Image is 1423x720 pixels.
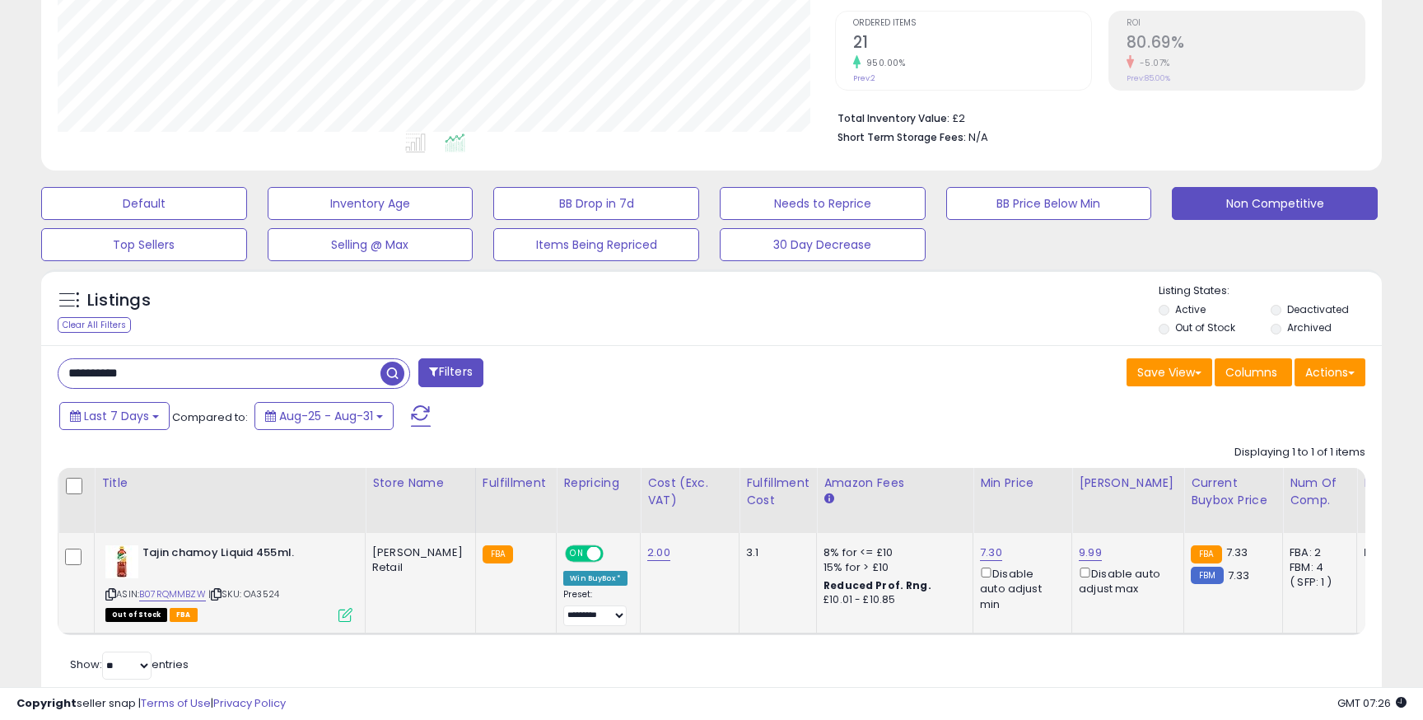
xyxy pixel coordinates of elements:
[837,130,966,144] b: Short Term Storage Fees:
[172,409,248,425] span: Compared to:
[70,657,189,672] span: Show: entries
[1191,545,1221,563] small: FBA
[1127,73,1170,83] small: Prev: 85.00%
[279,408,373,424] span: Aug-25 - Aug-31
[59,402,170,430] button: Last 7 Days
[493,228,699,261] button: Items Being Repriced
[853,33,1091,55] h2: 21
[1127,33,1365,55] h2: 80.69%
[84,408,149,424] span: Last 7 Days
[372,475,469,492] div: Store Name
[563,589,628,626] div: Preset:
[1127,358,1212,386] button: Save View
[563,475,633,492] div: Repricing
[1159,283,1381,299] p: Listing States:
[1337,695,1407,711] span: 2025-09-8 07:26 GMT
[101,475,358,492] div: Title
[170,608,198,622] span: FBA
[16,695,77,711] strong: Copyright
[1191,475,1276,509] div: Current Buybox Price
[1287,320,1332,334] label: Archived
[746,475,809,509] div: Fulfillment Cost
[1225,364,1277,381] span: Columns
[946,187,1152,220] button: BB Price Below Min
[1295,358,1365,386] button: Actions
[861,57,906,69] small: 950.00%
[980,545,1002,561] a: 7.30
[1290,575,1344,590] div: ( SFP: 1 )
[1290,475,1350,509] div: Num of Comp.
[720,228,926,261] button: 30 Day Decrease
[213,695,286,711] a: Privacy Policy
[980,564,1059,612] div: Disable auto adjust min
[105,545,352,620] div: ASIN:
[823,492,833,507] small: Amazon Fees.
[720,187,926,220] button: Needs to Reprice
[1127,19,1365,28] span: ROI
[1134,57,1170,69] small: -5.07%
[105,545,138,578] img: 31YUQTE4+SL._SL40_.jpg
[853,73,875,83] small: Prev: 2
[601,547,628,561] span: OFF
[823,593,960,607] div: £10.01 - £10.85
[58,317,131,333] div: Clear All Filters
[1290,545,1344,560] div: FBA: 2
[418,358,483,387] button: Filters
[493,187,699,220] button: BB Drop in 7d
[141,695,211,711] a: Terms of Use
[1287,302,1349,316] label: Deactivated
[41,187,247,220] button: Default
[87,289,151,312] h5: Listings
[647,545,670,561] a: 2.00
[1226,545,1248,560] span: 7.33
[1079,545,1102,561] a: 9.99
[483,545,513,563] small: FBA
[1191,567,1223,584] small: FBM
[16,696,286,712] div: seller snap | |
[968,129,988,145] span: N/A
[1172,187,1378,220] button: Non Competitive
[567,547,587,561] span: ON
[1234,445,1365,461] div: Displaying 1 to 1 of 1 items
[837,107,1353,127] li: £2
[139,587,206,601] a: B07RQMMBZW
[1215,358,1292,386] button: Columns
[746,545,804,560] div: 3.1
[1290,560,1344,575] div: FBM: 4
[1175,302,1206,316] label: Active
[1079,564,1171,596] div: Disable auto adjust max
[823,578,931,592] b: Reduced Prof. Rng.
[372,545,463,575] div: [PERSON_NAME] Retail
[483,475,549,492] div: Fulfillment
[823,545,960,560] div: 8% for <= £10
[853,19,1091,28] span: Ordered Items
[268,228,474,261] button: Selling @ Max
[647,475,732,509] div: Cost (Exc. VAT)
[1228,568,1250,583] span: 7.33
[105,608,167,622] span: All listings that are currently out of stock and unavailable for purchase on Amazon
[1175,320,1235,334] label: Out of Stock
[208,587,279,601] span: | SKU: OA3524
[268,187,474,220] button: Inventory Age
[41,228,247,261] button: Top Sellers
[563,571,628,586] div: Win BuyBox *
[1079,475,1177,492] div: [PERSON_NAME]
[823,560,960,575] div: 15% for > £10
[823,475,966,492] div: Amazon Fees
[142,545,343,565] b: Tajin chamoy Liquid 455ml.
[837,111,949,125] b: Total Inventory Value:
[980,475,1065,492] div: Min Price
[254,402,394,430] button: Aug-25 - Aug-31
